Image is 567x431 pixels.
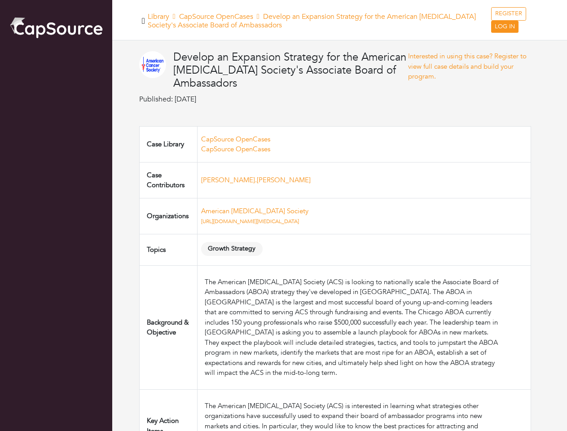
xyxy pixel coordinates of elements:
[491,21,519,33] a: LOG IN
[491,7,526,21] a: REGISTER
[140,234,198,265] td: Topics
[205,277,501,338] div: The American [MEDICAL_DATA] Society (ACS) is looking to nationally scale the Associate Board of A...
[140,198,198,234] td: Organizations
[408,52,527,81] a: Interested in using this case? Register to view full case details and build your program.
[205,338,501,378] div: They expect the playbook will include detailed strategies, tactics, and tools to jumpstart the AB...
[139,51,166,78] img: ACS.png
[139,94,408,105] p: Published: [DATE]
[140,126,198,162] td: Case Library
[173,51,408,90] h4: Develop an Expansion Strategy for the American [MEDICAL_DATA] Society's Associate Board of Ambass...
[148,13,491,30] h5: Library Develop an Expansion Strategy for the American [MEDICAL_DATA] Society's Associate Board o...
[201,135,270,144] a: CapSource OpenCases
[140,265,198,389] td: Background & Objective
[179,12,253,22] a: CapSource OpenCases
[201,242,263,256] span: Growth Strategy
[140,162,198,198] td: Case Contributors
[201,218,299,225] a: [URL][DOMAIN_NAME][MEDICAL_DATA]
[9,16,103,39] img: cap_logo.png
[201,207,308,215] a: American [MEDICAL_DATA] Society
[201,145,270,154] a: CapSource OpenCases
[201,176,311,185] a: [PERSON_NAME].[PERSON_NAME]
